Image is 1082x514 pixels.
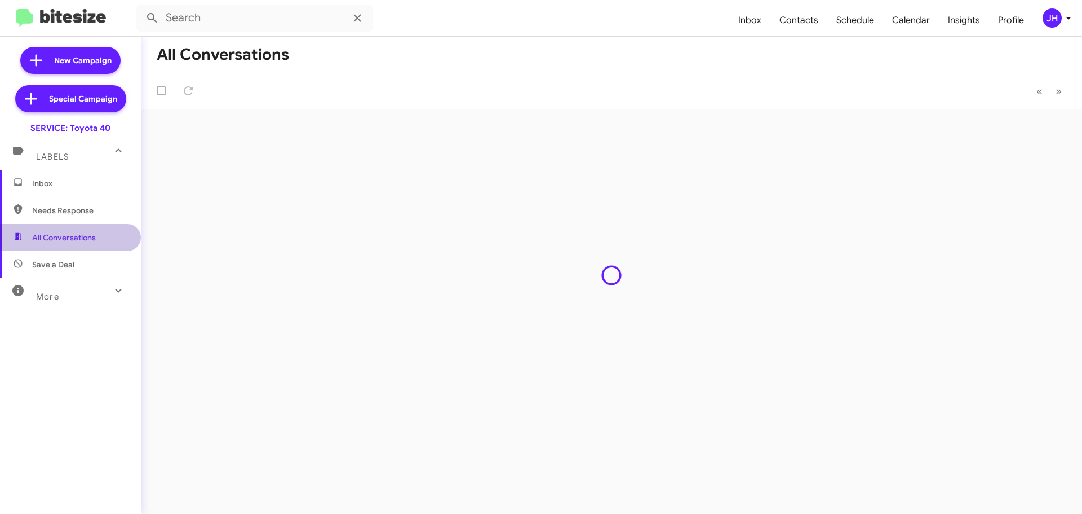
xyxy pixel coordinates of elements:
[32,259,74,270] span: Save a Deal
[32,178,128,189] span: Inbox
[157,46,289,64] h1: All Conversations
[1030,80,1068,103] nav: Page navigation example
[827,4,883,37] a: Schedule
[15,85,126,112] a: Special Campaign
[1030,80,1049,103] button: Previous
[49,93,117,104] span: Special Campaign
[36,152,69,162] span: Labels
[30,122,110,134] div: SERVICE: Toyota 40
[1056,84,1062,98] span: »
[1049,80,1068,103] button: Next
[1033,8,1070,28] button: JH
[989,4,1033,37] a: Profile
[729,4,770,37] a: Inbox
[939,4,989,37] a: Insights
[20,47,121,74] a: New Campaign
[883,4,939,37] a: Calendar
[770,4,827,37] a: Contacts
[1036,84,1043,98] span: «
[136,5,373,32] input: Search
[1043,8,1062,28] div: JH
[32,205,128,216] span: Needs Response
[36,292,59,302] span: More
[32,232,96,243] span: All Conversations
[54,55,112,66] span: New Campaign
